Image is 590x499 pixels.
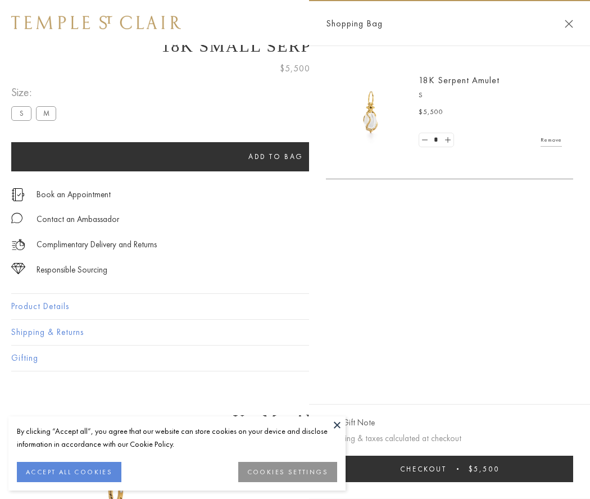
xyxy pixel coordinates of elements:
a: Set quantity to 2 [442,133,453,147]
label: S [11,106,31,120]
label: M [36,106,56,120]
img: MessageIcon-01_2.svg [11,212,22,224]
button: Shipping & Returns [11,320,579,345]
button: Product Details [11,294,579,319]
p: S [419,90,562,101]
img: icon_delivery.svg [11,238,25,252]
h1: 18K Small Serpent Amulet [11,37,579,56]
img: Temple St. Clair [11,16,181,29]
button: ACCEPT ALL COOKIES [17,462,121,482]
button: Checkout $5,500 [326,456,573,482]
span: $5,500 [280,61,310,76]
span: Checkout [400,464,447,474]
button: Add to bag [11,142,541,171]
button: Gifting [11,346,579,371]
h3: You May Also Like [28,411,562,429]
div: Responsible Sourcing [37,263,107,277]
a: 18K Serpent Amulet [419,74,500,86]
img: icon_sourcing.svg [11,263,25,274]
p: Shipping & taxes calculated at checkout [326,432,573,446]
span: Shopping Bag [326,16,383,31]
div: Contact an Ambassador [37,212,119,226]
img: P51836-E11SERPPV [337,79,405,146]
span: $5,500 [419,107,443,118]
p: Complimentary Delivery and Returns [37,238,157,252]
span: Size: [11,83,61,102]
img: icon_appointment.svg [11,188,25,201]
a: Remove [541,134,562,146]
button: COOKIES SETTINGS [238,462,337,482]
div: By clicking “Accept all”, you agree that our website can store cookies on your device and disclos... [17,425,337,451]
span: Add to bag [248,152,303,161]
a: Book an Appointment [37,188,111,201]
a: Set quantity to 0 [419,133,430,147]
button: Close Shopping Bag [565,20,573,28]
button: Add Gift Note [326,416,375,430]
span: $5,500 [469,464,500,474]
